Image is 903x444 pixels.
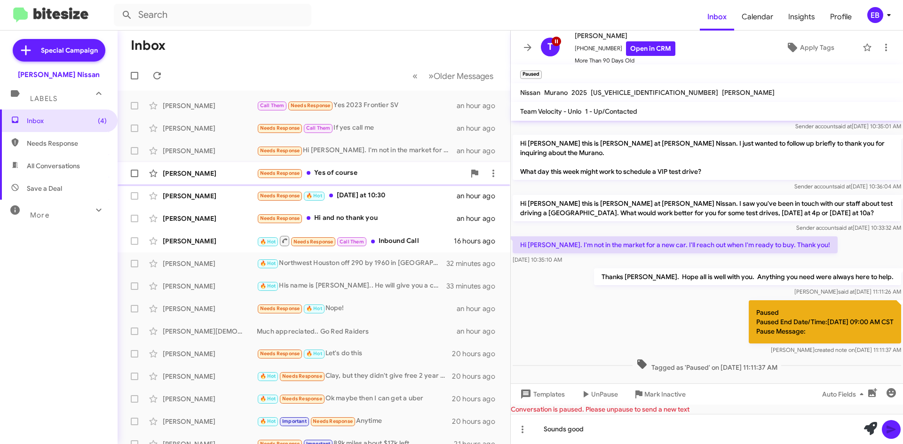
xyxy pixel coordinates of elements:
span: said at [834,183,851,190]
div: 20 hours ago [452,417,503,426]
div: an hour ago [457,327,503,336]
div: [PERSON_NAME] [163,191,257,201]
span: Needs Response [260,351,300,357]
div: an hour ago [457,191,503,201]
span: More Than 90 Days Old [575,56,675,65]
span: Special Campaign [41,46,98,55]
span: Labels [30,94,57,103]
span: Inbox [27,116,107,125]
span: [DATE] 10:35:10 AM [513,256,562,263]
div: [DATE] at 10:30 [257,190,457,201]
p: Hi [PERSON_NAME]. I'm not in the market for a new car. I'll reach out when I'm ready to buy. Than... [513,236,838,253]
span: Call Them [306,125,331,131]
span: Sender account [DATE] 10:33:32 AM [796,224,901,231]
div: [PERSON_NAME][DEMOGRAPHIC_DATA] [163,327,257,336]
span: [US_VEHICLE_IDENTIFICATION_NUMBER] [591,88,718,97]
span: [PHONE_NUMBER] [575,41,675,56]
span: Save a Deal [27,184,62,193]
span: said at [835,123,852,130]
span: Auto Fields [822,386,867,403]
span: Needs Response [313,418,353,424]
span: UnPause [591,386,618,403]
span: Needs Response [260,305,300,312]
div: [PERSON_NAME] [163,281,257,291]
span: 🔥 Hot [306,193,322,199]
span: All Conversations [27,161,80,171]
div: Anytime [257,416,452,427]
a: Calendar [734,3,781,31]
span: 2025 [571,88,587,97]
a: Special Campaign [13,39,105,62]
div: 20 hours ago [452,394,503,404]
span: Needs Response [291,102,331,109]
span: Inbox [700,3,734,31]
span: Needs Response [260,170,300,176]
span: Templates [518,386,565,403]
div: Clay, but they didn't give free 2 year service, so there is no much difference [257,371,452,382]
span: Needs Response [293,239,333,245]
span: Needs Response [260,193,300,199]
p: Thanks [PERSON_NAME]. Hope all is well with you. Anything you need were always here to help. [594,268,901,285]
div: Ok maybe then I can get a uber [257,393,452,404]
input: Search [114,4,311,26]
div: Yes of course [257,168,465,179]
div: an hour ago [457,101,503,110]
span: Call Them [340,239,364,245]
div: an hour ago [457,124,503,133]
div: Northwest Houston off 290 by 1960 in [GEOGRAPHIC_DATA] [257,258,446,269]
h1: Inbox [131,38,166,53]
div: [PERSON_NAME] [163,101,257,110]
div: Much appreciated.. Go Red Raiders [257,327,457,336]
button: Auto Fields [815,386,875,403]
div: Yes 2023 Frontier SV [257,100,457,111]
span: Needs Response [260,125,300,131]
span: (4) [98,116,107,125]
span: [PERSON_NAME] [722,88,775,97]
button: UnPause [572,386,626,403]
span: 🔥 Hot [306,305,322,312]
span: Needs Response [27,139,107,148]
div: Inbound Call [257,235,454,247]
a: Open in CRM [626,41,675,56]
span: Tagged as 'Paused' on [DATE] 11:11:37 AM [633,358,781,372]
div: [PERSON_NAME] [163,394,257,404]
span: Mark Inactive [644,386,686,403]
span: Needs Response [282,373,322,379]
button: Apply Tags [761,39,858,56]
span: created note on [815,346,855,353]
div: Nope! [257,303,457,314]
div: Conversation is paused. Please unpause to send a new text [511,405,903,414]
span: Sender account [DATE] 10:36:04 AM [794,183,901,190]
div: [PERSON_NAME] [163,349,257,358]
span: Important [282,418,307,424]
div: an hour ago [457,214,503,223]
div: [PERSON_NAME] [163,146,257,156]
div: His name is [PERSON_NAME].. He will give you a call shortly [257,280,446,291]
span: 🔥 Hot [306,351,322,357]
span: 1 - Up/Contacted [585,107,637,116]
div: If yes call me [257,123,457,133]
span: T [547,39,553,55]
a: Insights [781,3,823,31]
span: said at [838,288,855,295]
span: Team Velocity - Unlo [520,107,581,116]
button: EB [859,7,893,23]
div: Hi and no thank you [257,213,457,224]
div: [PERSON_NAME] Nissan [18,70,100,79]
span: « [412,70,418,82]
a: Profile [823,3,859,31]
p: Hi [PERSON_NAME] this is [PERSON_NAME] at [PERSON_NAME] Nissan. I just wanted to follow up briefl... [513,135,901,180]
div: EB [867,7,883,23]
span: 🔥 Hot [260,396,276,402]
span: 🔥 Hot [260,283,276,289]
small: Paused [520,70,542,79]
span: More [30,211,49,219]
span: 🔥 Hot [260,239,276,245]
div: [PERSON_NAME] [163,236,257,246]
span: Murano [544,88,568,97]
button: Mark Inactive [626,386,693,403]
span: 🔥 Hot [260,373,276,379]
